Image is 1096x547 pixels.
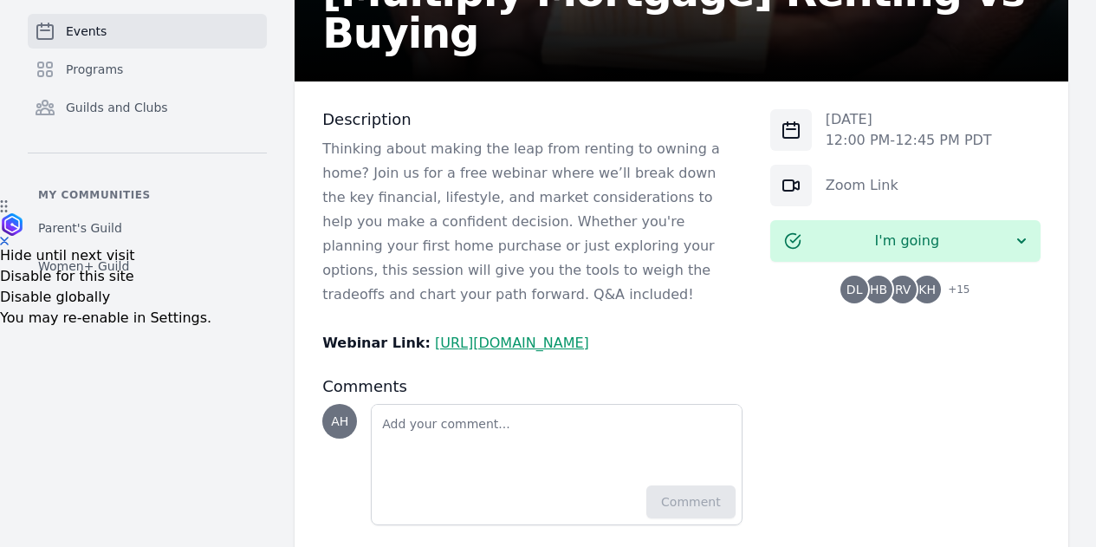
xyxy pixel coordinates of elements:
a: Parent's Guild [28,212,267,244]
span: KH [918,283,936,296]
button: Comment [646,485,736,518]
span: Women+ Guild [38,257,129,275]
span: + 15 [937,279,970,303]
a: Programs [28,52,267,87]
strong: Webinar Link: [322,335,431,351]
button: I'm going [770,220,1041,262]
span: Events [66,23,107,40]
span: RV [895,283,911,296]
p: My communities [28,188,267,202]
span: DL [846,283,863,296]
a: Women+ Guild [28,251,267,282]
p: Thinking about making the leap from renting to owning a home? Join us for a free webinar where we... [322,137,742,307]
span: Parent's Guild [38,219,122,237]
nav: Sidebar [28,14,267,282]
a: Zoom Link [826,177,898,193]
p: 12:00 PM - 12:45 PM PDT [826,130,992,151]
p: [DATE] [826,109,992,130]
span: Programs [66,61,123,78]
h3: Description [322,109,742,130]
h3: Comments [322,376,742,397]
span: Guilds and Clubs [66,99,168,116]
span: I'm going [801,231,1013,251]
a: Guilds and Clubs [28,90,267,125]
a: [URL][DOMAIN_NAME] [435,335,589,351]
span: AH [331,415,348,427]
span: HB [870,283,887,296]
a: Events [28,14,267,49]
